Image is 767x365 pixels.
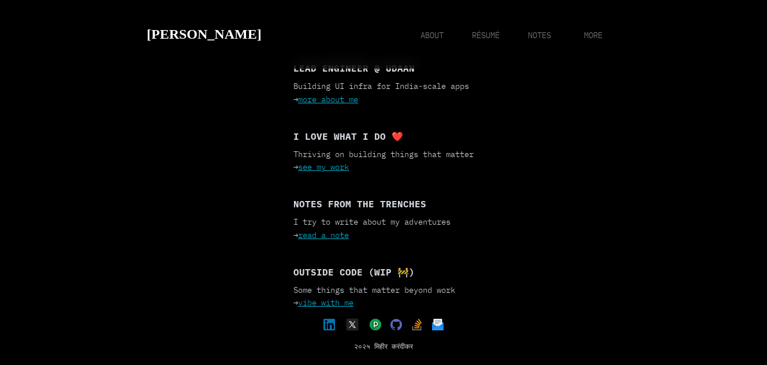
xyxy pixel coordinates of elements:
img: email social link [432,319,444,330]
p: २०२५ मिहीर करंदीकर [354,342,413,351]
img: peerlist social link [370,319,381,330]
img: x social link [344,316,360,333]
span: more [584,30,602,42]
p: Some things that matter beyond work → [293,284,474,310]
span: about [420,30,444,42]
span: notes [528,30,551,42]
img: stack-overflow social link [411,319,423,330]
span: résumé [472,30,500,42]
p: Notes from the trenches [293,197,474,211]
a: vibe with me [298,297,353,308]
p: Outside code (WIP 🚧) [293,265,474,279]
p: I love what I do ❤️ [293,129,474,143]
p: I try to write about my adventures → [293,215,474,242]
a: see my work [298,162,349,172]
img: linkedin social link [323,319,335,330]
a: read a note [298,230,349,240]
a: [PERSON_NAME] [147,23,262,46]
img: github social link [390,319,402,330]
p: Thriving on building things that matter → [293,148,474,174]
p: Building UI infra for India-scale apps → [293,80,474,106]
nav: Main navigation [405,28,620,42]
a: more about me [298,94,358,105]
